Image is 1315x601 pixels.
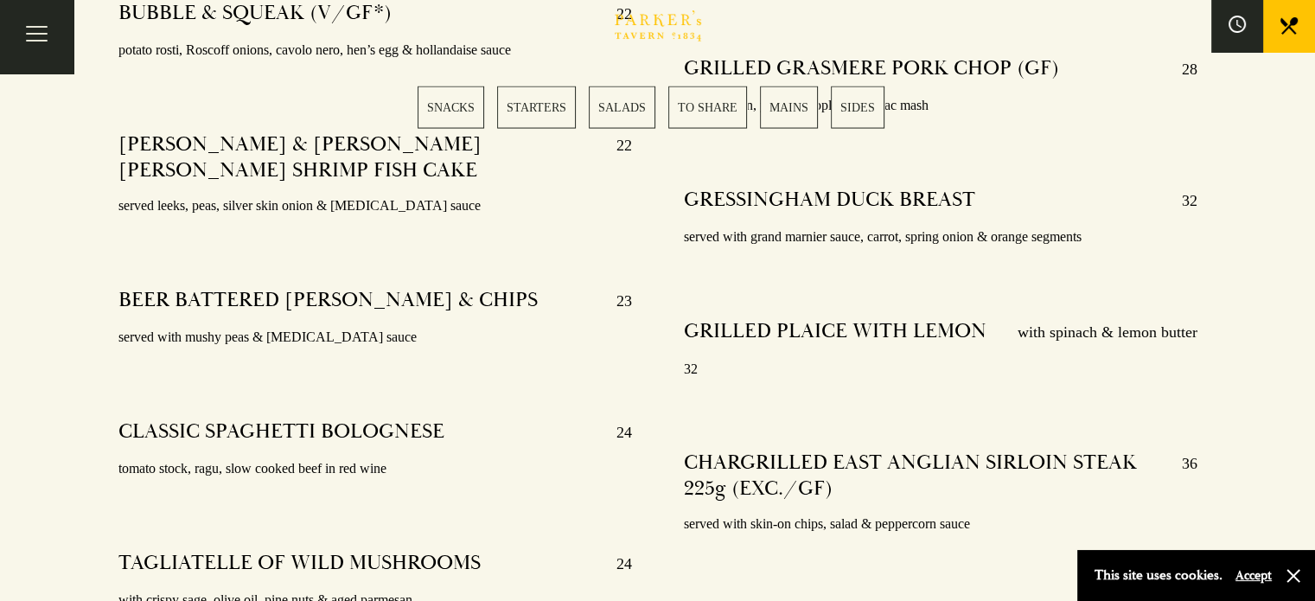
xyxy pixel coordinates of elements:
[999,318,1197,346] p: with spinach & lemon butter
[831,86,884,129] a: 6 / 6
[1235,567,1272,584] button: Accept
[599,287,632,315] p: 23
[589,86,655,129] a: 3 / 6
[1285,567,1302,585] button: Close and accept
[118,194,632,219] p: served leeks, peas, silver skin onion & [MEDICAL_DATA] sauce
[684,318,986,346] h4: GRILLED PLAICE WITH LEMON
[684,225,1197,250] p: served with grand marnier sauce, carrot, spring onion & orange segments
[1095,563,1222,588] p: This site uses cookies.
[418,86,484,129] a: 1 / 6
[599,550,632,578] p: 24
[118,419,444,446] h4: CLASSIC SPAGHETTI BOLOGNESE
[599,419,632,446] p: 24
[684,357,1197,382] p: 32
[760,86,818,129] a: 5 / 6
[1164,450,1197,502] p: 36
[118,287,538,315] h4: BEER BATTERED [PERSON_NAME] & CHIPS
[684,512,1197,537] p: served with skin-on chips, salad & peppercorn sauce
[118,457,632,482] p: tomato stock, ragu, slow cooked beef in red wine
[1164,187,1197,214] p: 32
[684,450,1165,502] h4: CHARGRILLED EAST ANGLIAN SIRLOIN STEAK 225g (EXC./GF)
[684,187,975,214] h4: GRESSINGHAM DUCK BREAST
[668,86,747,129] a: 4 / 6
[118,325,632,350] p: served with mushy peas & [MEDICAL_DATA] sauce
[118,550,481,578] h4: TAGLIATELLE OF WILD MUSHROOMS
[118,38,632,63] p: potato rosti, Roscoff onions, cavolo nero, hen’s egg & hollandaise sauce
[497,86,576,129] a: 2 / 6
